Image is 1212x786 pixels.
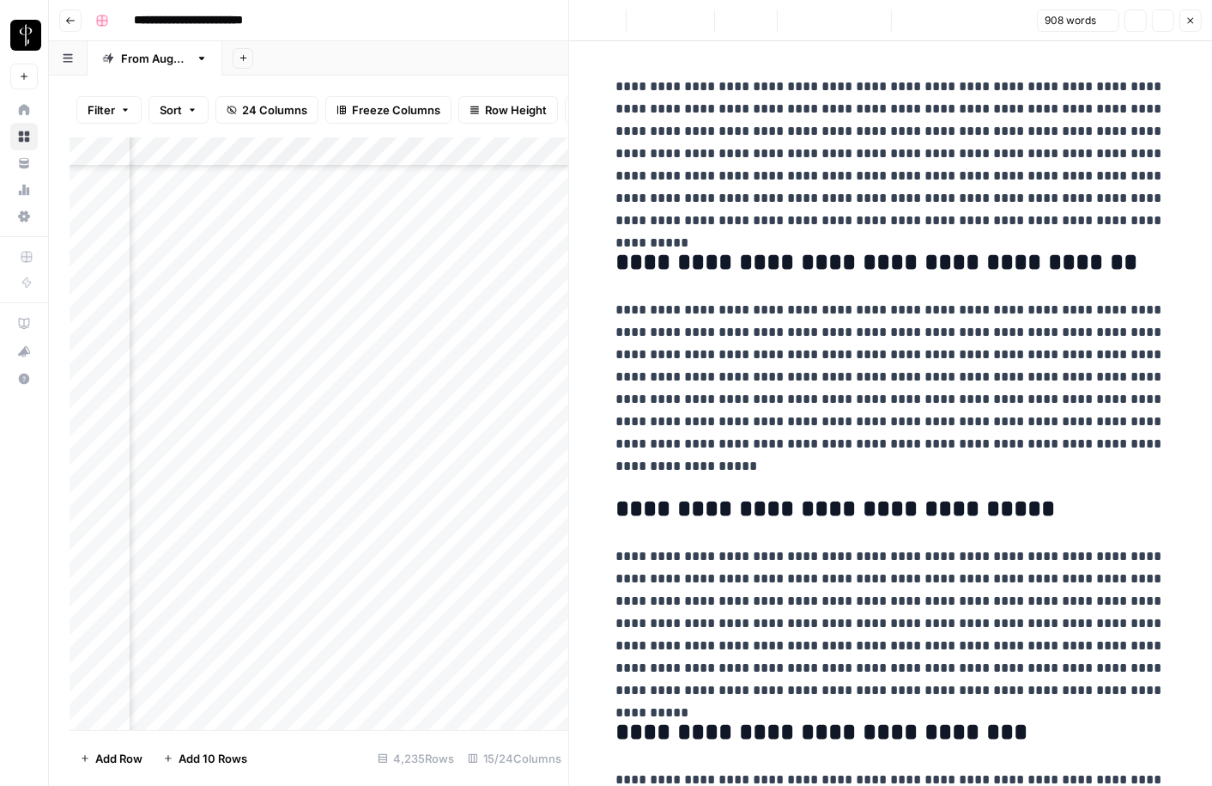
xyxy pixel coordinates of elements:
[179,750,247,767] span: Add 10 Rows
[10,203,38,230] a: Settings
[10,338,38,365] button: What's new?
[153,745,258,772] button: Add 10 Rows
[1037,9,1119,32] button: 908 words
[352,101,440,119] span: Freeze Columns
[1045,13,1096,28] span: 908 words
[461,745,568,772] div: 15/24 Columns
[458,96,558,124] button: Row Height
[95,750,142,767] span: Add Row
[371,745,461,772] div: 4,235 Rows
[10,20,41,51] img: LP Production Workloads Logo
[121,50,189,67] div: From [DATE]
[325,96,451,124] button: Freeze Columns
[10,96,38,124] a: Home
[11,338,37,364] div: What's new?
[160,101,182,119] span: Sort
[10,310,38,338] a: AirOps Academy
[10,14,38,57] button: Workspace: LP Production Workloads
[485,101,547,119] span: Row Height
[70,745,153,772] button: Add Row
[10,149,38,177] a: Your Data
[148,96,209,124] button: Sort
[88,101,115,119] span: Filter
[10,176,38,204] a: Usage
[76,96,142,124] button: Filter
[215,96,318,124] button: 24 Columns
[10,123,38,150] a: Browse
[10,365,38,393] button: Help + Support
[242,101,307,119] span: 24 Columns
[88,41,222,76] a: From [DATE]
